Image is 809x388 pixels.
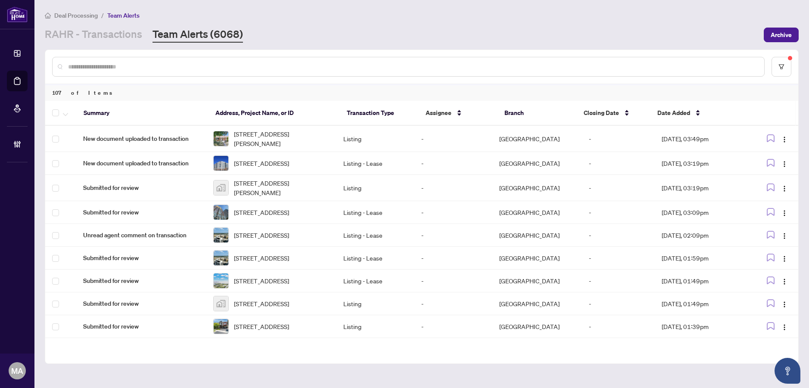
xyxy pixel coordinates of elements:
[778,251,791,265] button: Logo
[582,201,655,224] td: -
[336,175,414,201] td: Listing
[582,247,655,270] td: -
[234,129,330,148] span: [STREET_ADDRESS][PERSON_NAME]
[234,322,289,331] span: [STREET_ADDRESS]
[83,230,199,240] span: Unread agent comment on transaction
[101,10,104,20] li: /
[778,274,791,288] button: Logo
[234,208,289,217] span: [STREET_ADDRESS]
[214,251,228,265] img: thumbnail-img
[764,28,799,42] button: Archive
[414,201,492,224] td: -
[336,126,414,152] td: Listing
[778,181,791,195] button: Logo
[234,276,289,286] span: [STREET_ADDRESS]
[214,205,228,220] img: thumbnail-img
[650,101,745,126] th: Date Added
[781,210,788,217] img: Logo
[414,247,492,270] td: -
[655,201,748,224] td: [DATE], 03:09pm
[54,12,98,19] span: Deal Processing
[214,273,228,288] img: thumbnail-img
[778,205,791,219] button: Logo
[83,134,199,143] span: New document uploaded to transaction
[234,253,289,263] span: [STREET_ADDRESS]
[582,175,655,201] td: -
[214,131,228,146] img: thumbnail-img
[107,12,140,19] span: Team Alerts
[492,152,582,175] td: [GEOGRAPHIC_DATA]
[582,126,655,152] td: -
[582,315,655,338] td: -
[582,292,655,315] td: -
[414,152,492,175] td: -
[655,292,748,315] td: [DATE], 01:49pm
[781,233,788,239] img: Logo
[340,101,419,126] th: Transaction Type
[655,315,748,338] td: [DATE], 01:39pm
[11,365,23,377] span: MA
[655,152,748,175] td: [DATE], 03:19pm
[234,230,289,240] span: [STREET_ADDRESS]
[492,224,582,247] td: [GEOGRAPHIC_DATA]
[336,315,414,338] td: Listing
[214,180,228,195] img: thumbnail-img
[492,292,582,315] td: [GEOGRAPHIC_DATA]
[414,126,492,152] td: -
[45,12,51,19] span: home
[781,136,788,143] img: Logo
[77,101,208,126] th: Summary
[414,292,492,315] td: -
[426,108,451,118] span: Assignee
[492,315,582,338] td: [GEOGRAPHIC_DATA]
[778,132,791,146] button: Logo
[336,292,414,315] td: Listing
[492,126,582,152] td: [GEOGRAPHIC_DATA]
[234,299,289,308] span: [STREET_ADDRESS]
[83,183,199,192] span: Submitted for review
[655,247,748,270] td: [DATE], 01:59pm
[214,296,228,311] img: thumbnail-img
[775,358,800,384] button: Open asap
[45,27,142,43] a: RAHR - Transactions
[234,158,289,168] span: [STREET_ADDRESS]
[778,156,791,170] button: Logo
[83,208,199,217] span: Submitted for review
[582,224,655,247] td: -
[577,101,650,126] th: Closing Date
[655,175,748,201] td: [DATE], 03:19pm
[419,101,498,126] th: Assignee
[781,278,788,285] img: Logo
[492,201,582,224] td: [GEOGRAPHIC_DATA]
[83,253,199,263] span: Submitted for review
[45,84,798,101] div: 107 of Items
[771,28,792,42] span: Archive
[781,185,788,192] img: Logo
[492,175,582,201] td: [GEOGRAPHIC_DATA]
[83,322,199,331] span: Submitted for review
[214,228,228,242] img: thumbnail-img
[336,270,414,292] td: Listing - Lease
[781,324,788,331] img: Logo
[781,301,788,308] img: Logo
[234,178,330,197] span: [STREET_ADDRESS][PERSON_NAME]
[83,158,199,168] span: New document uploaded to transaction
[336,247,414,270] td: Listing - Lease
[778,297,791,310] button: Logo
[7,6,28,22] img: logo
[655,126,748,152] td: [DATE], 03:49pm
[214,156,228,171] img: thumbnail-img
[582,270,655,292] td: -
[582,152,655,175] td: -
[492,247,582,270] td: [GEOGRAPHIC_DATA]
[214,319,228,334] img: thumbnail-img
[336,152,414,175] td: Listing - Lease
[498,101,576,126] th: Branch
[83,276,199,286] span: Submitted for review
[781,255,788,262] img: Logo
[414,224,492,247] td: -
[83,299,199,308] span: Submitted for review
[208,101,340,126] th: Address, Project Name, or ID
[772,57,791,77] button: filter
[657,108,690,118] span: Date Added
